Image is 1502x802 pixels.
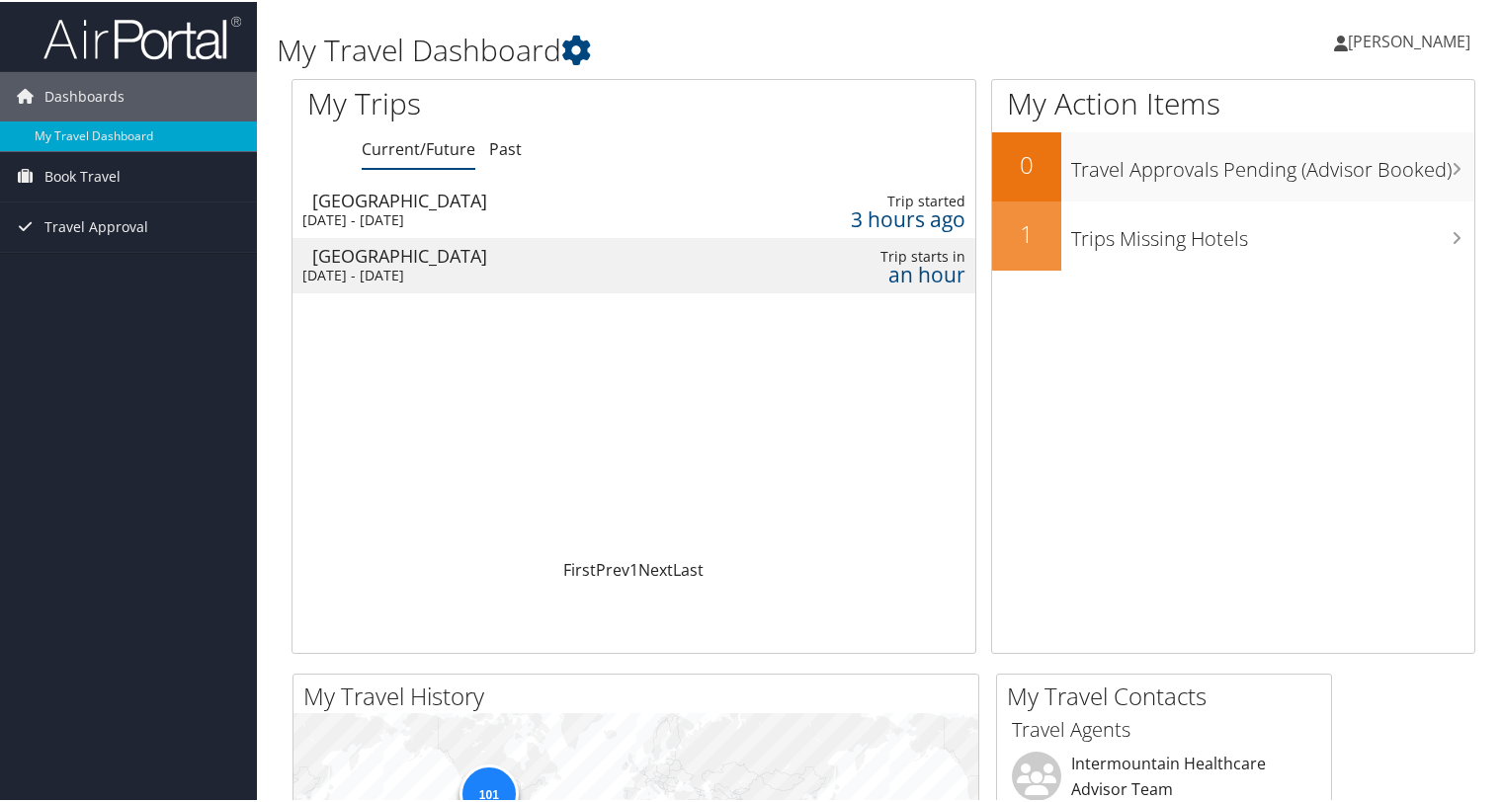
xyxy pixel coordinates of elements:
[596,557,629,579] a: Prev
[312,190,707,207] div: [GEOGRAPHIC_DATA]
[312,245,707,263] div: [GEOGRAPHIC_DATA]
[992,146,1061,180] h2: 0
[1012,714,1316,742] h3: Travel Agents
[43,13,241,59] img: airportal-logo.png
[992,215,1061,249] h2: 1
[1071,213,1474,251] h3: Trips Missing Hotels
[44,70,125,120] span: Dashboards
[303,678,978,711] h2: My Travel History
[767,208,965,226] div: 3 hours ago
[44,200,148,250] span: Travel Approval
[1334,10,1490,69] a: [PERSON_NAME]
[992,130,1474,200] a: 0Travel Approvals Pending (Advisor Booked)
[277,28,1086,69] h1: My Travel Dashboard
[302,209,697,227] div: [DATE] - [DATE]
[992,81,1474,122] h1: My Action Items
[638,557,673,579] a: Next
[307,81,676,122] h1: My Trips
[563,557,596,579] a: First
[1348,29,1470,50] span: [PERSON_NAME]
[767,191,965,208] div: Trip started
[44,150,121,200] span: Book Travel
[362,136,475,158] a: Current/Future
[673,557,704,579] a: Last
[1071,144,1474,182] h3: Travel Approvals Pending (Advisor Booked)
[1007,678,1331,711] h2: My Travel Contacts
[302,265,697,282] div: [DATE] - [DATE]
[489,136,522,158] a: Past
[629,557,638,579] a: 1
[992,200,1474,269] a: 1Trips Missing Hotels
[767,264,965,281] div: an hour
[767,246,965,264] div: Trip starts in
